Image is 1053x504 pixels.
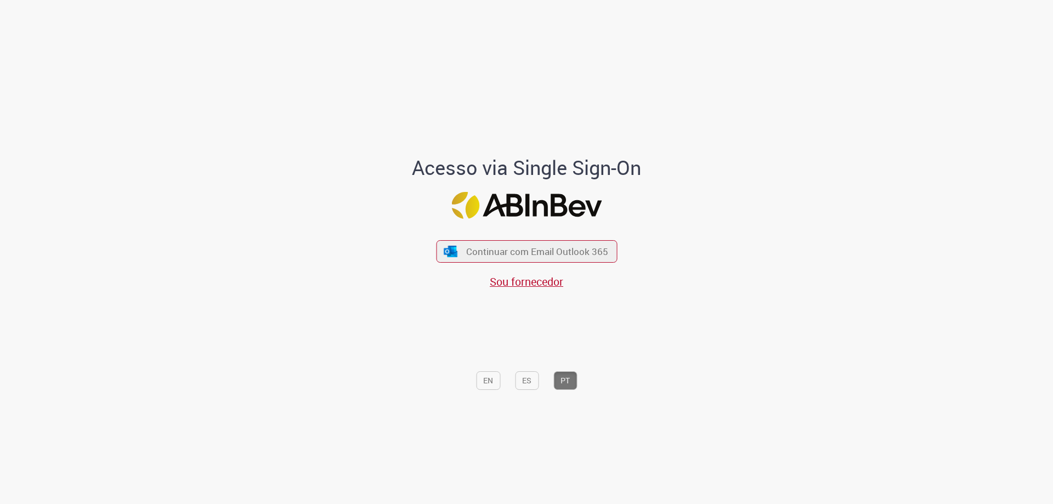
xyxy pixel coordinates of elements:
button: ES [515,371,539,390]
button: EN [476,371,500,390]
button: PT [553,371,577,390]
span: Continuar com Email Outlook 365 [466,245,608,258]
h1: Acesso via Single Sign-On [375,157,679,179]
img: ícone Azure/Microsoft 360 [443,246,458,257]
a: Sou fornecedor [490,274,563,289]
button: ícone Azure/Microsoft 360 Continuar com Email Outlook 365 [436,240,617,263]
img: Logo ABInBev [451,192,602,219]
